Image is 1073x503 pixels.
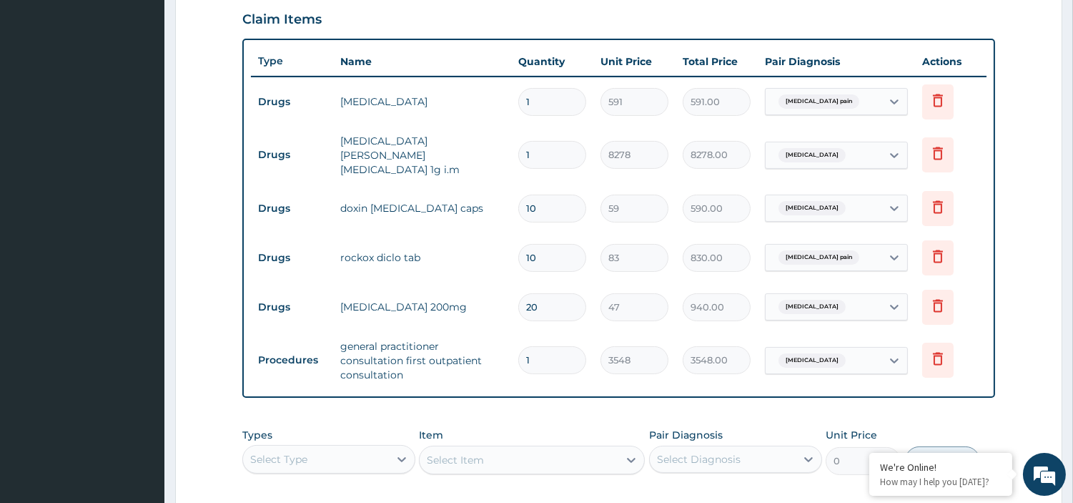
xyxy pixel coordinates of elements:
label: Pair Diagnosis [649,428,723,442]
td: rockox diclo tab [333,243,511,272]
td: Drugs [251,142,333,168]
span: [MEDICAL_DATA] [778,300,846,314]
th: Pair Diagnosis [758,47,915,76]
div: We're Online! [880,461,1002,474]
span: We're online! [83,157,197,301]
th: Type [251,48,333,74]
td: Drugs [251,195,333,222]
th: Quantity [511,47,593,76]
th: Unit Price [593,47,676,76]
td: [MEDICAL_DATA] 200mg [333,293,511,321]
th: Actions [915,47,987,76]
td: Drugs [251,294,333,321]
th: Total Price [676,47,758,76]
label: Unit Price [826,428,877,442]
div: Select Type [250,452,307,467]
label: Types [242,429,272,441]
span: [MEDICAL_DATA] [778,353,846,368]
button: Add [905,446,980,475]
span: [MEDICAL_DATA] [778,201,846,215]
div: Select Diagnosis [657,452,741,467]
span: [MEDICAL_DATA] pain [778,94,859,109]
div: Chat with us now [74,80,240,99]
th: Name [333,47,511,76]
td: general practitioner consultation first outpatient consultation [333,332,511,389]
td: [MEDICAL_DATA][PERSON_NAME][MEDICAL_DATA] 1g i.m [333,127,511,184]
td: [MEDICAL_DATA] [333,87,511,116]
h3: Claim Items [242,12,322,28]
td: doxin [MEDICAL_DATA] caps [333,194,511,223]
span: [MEDICAL_DATA] pain [778,250,859,265]
td: Procedures [251,347,333,373]
p: How may I help you today? [880,476,1002,488]
img: d_794563401_company_1708531726252_794563401 [26,72,58,107]
td: Drugs [251,89,333,115]
textarea: Type your message and hit 'Enter' [7,344,272,394]
div: Minimize live chat window [234,7,269,41]
label: Item [419,428,443,442]
td: Drugs [251,245,333,271]
span: [MEDICAL_DATA] [778,148,846,162]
